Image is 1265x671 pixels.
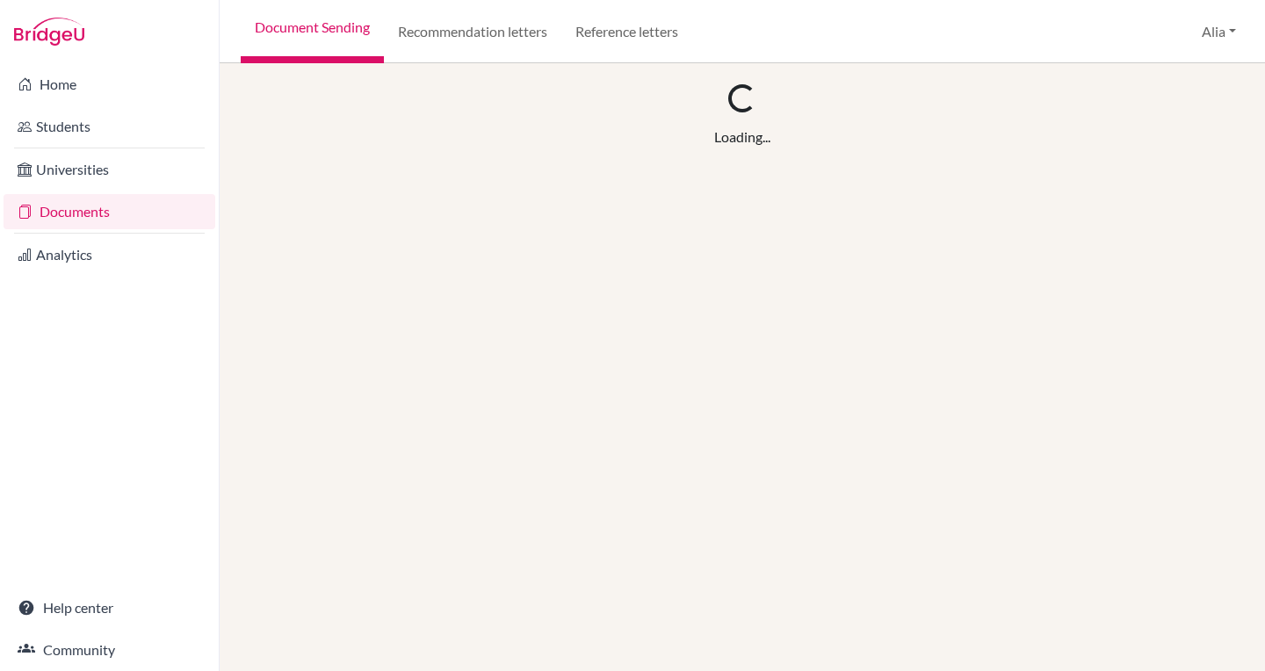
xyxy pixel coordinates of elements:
img: Bridge-U [14,18,84,46]
a: Community [4,632,215,667]
a: Documents [4,194,215,229]
div: Loading... [714,126,770,148]
a: Home [4,67,215,102]
a: Help center [4,590,215,625]
a: Students [4,109,215,144]
button: Alia [1194,15,1244,48]
a: Universities [4,152,215,187]
a: Analytics [4,237,215,272]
